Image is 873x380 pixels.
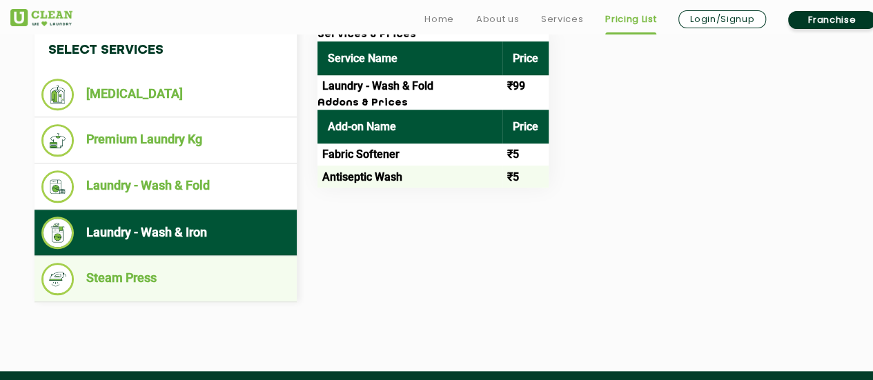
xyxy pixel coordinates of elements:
[502,110,549,143] th: Price
[424,11,454,28] a: Home
[502,166,549,188] td: ₹5
[35,29,297,72] h4: Select Services
[41,124,74,157] img: Premium Laundry Kg
[41,79,290,110] li: [MEDICAL_DATA]
[605,11,656,28] a: Pricing List
[541,11,583,28] a: Services
[41,170,74,203] img: Laundry - Wash & Fold
[41,170,290,203] li: Laundry - Wash & Fold
[317,97,549,110] h3: Addons & Prices
[41,217,290,249] li: Laundry - Wash & Iron
[317,110,502,143] th: Add-on Name
[41,263,74,295] img: Steam Press
[317,75,502,97] td: Laundry - Wash & Fold
[476,11,519,28] a: About us
[502,41,549,75] th: Price
[41,217,74,249] img: Laundry - Wash & Iron
[41,124,290,157] li: Premium Laundry Kg
[502,75,549,97] td: ₹99
[317,41,502,75] th: Service Name
[10,9,72,26] img: UClean Laundry and Dry Cleaning
[317,29,549,41] h3: Services & Prices
[317,143,502,166] td: Fabric Softener
[41,79,74,110] img: Dry Cleaning
[317,166,502,188] td: Antiseptic Wash
[41,263,290,295] li: Steam Press
[678,10,766,28] a: Login/Signup
[502,143,549,166] td: ₹5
